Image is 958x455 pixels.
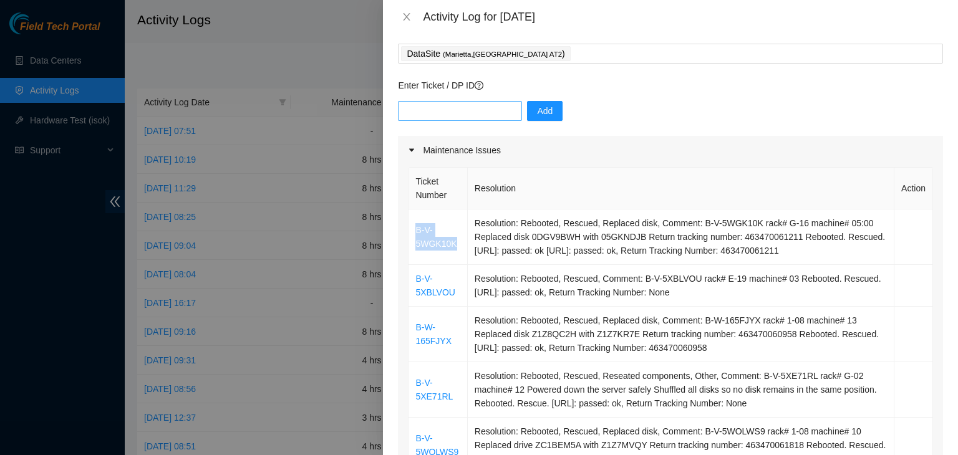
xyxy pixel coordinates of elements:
[468,307,894,362] td: Resolution: Rebooted, Rescued, Replaced disk, Comment: B-W-165FJYX rack# 1-08 machine# 13 Replace...
[894,168,933,209] th: Action
[527,101,563,121] button: Add
[537,104,553,118] span: Add
[409,168,467,209] th: Ticket Number
[423,10,943,24] div: Activity Log for [DATE]
[415,274,455,297] a: B-V-5XBLVOU
[468,209,894,265] td: Resolution: Rebooted, Rescued, Replaced disk, Comment: B-V-5WGK10K rack# G-16 machine# 05:00 Repl...
[415,322,452,346] a: B-W-165FJYX
[407,47,564,61] p: DataSite )
[468,265,894,307] td: Resolution: Rebooted, Rescued, Comment: B-V-5XBLVOU rack# E-19 machine# 03 Rebooted. Rescued. [UR...
[402,12,412,22] span: close
[475,81,483,90] span: question-circle
[468,362,894,418] td: Resolution: Rebooted, Rescued, Reseated components, Other, Comment: B-V-5XE71RL rack# G-02 machin...
[415,378,453,401] a: B-V-5XE71RL
[443,50,562,58] span: ( Marietta,[GEOGRAPHIC_DATA] AT2
[398,11,415,23] button: Close
[468,168,894,209] th: Resolution
[408,146,415,154] span: caret-right
[398,136,943,165] div: Maintenance Issues
[415,225,457,249] a: B-V-5WGK10K
[398,79,943,92] p: Enter Ticket / DP ID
